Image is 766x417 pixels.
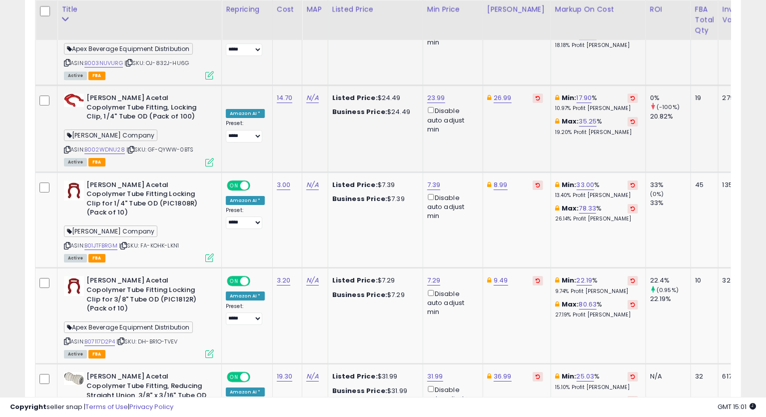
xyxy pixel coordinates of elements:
p: 9.74% Profit [PERSON_NAME] [555,288,638,295]
span: | SKU: GF-QYWW-0BTS [126,145,193,153]
b: Business Price: [332,290,387,299]
span: | SKU: DH-BR1O-TVEV [116,337,177,345]
b: Business Price: [332,194,387,203]
div: $24.49 [332,93,415,102]
a: B002WDNU28 [84,145,125,154]
div: Title [61,4,217,14]
span: OFF [249,373,265,381]
b: Max: [562,203,579,213]
div: Cost [277,4,298,14]
span: ON [228,181,240,189]
span: All listings currently available for purchase on Amazon [64,71,87,80]
img: 41bGhR7TstL._SL40_.jpg [64,93,84,107]
div: 45 [695,180,711,189]
div: Disable auto adjust min [427,288,475,317]
div: [PERSON_NAME] [487,4,547,14]
i: This overrides the store level max markup for this listing [555,118,559,124]
div: 32 [695,372,711,381]
div: Markup on Cost [555,4,642,14]
span: | SKU: FA-KOHK-LKN1 [119,241,179,249]
div: 22.19% [650,294,691,303]
div: 32.00 [723,276,747,285]
div: ROI [650,4,687,14]
b: Min: [562,275,577,285]
div: $7.39 [332,180,415,189]
div: 279.30 [723,93,747,102]
a: 3.00 [277,180,291,190]
div: ASIN: [64,93,214,165]
div: % [555,93,638,112]
span: ON [228,373,240,381]
b: Listed Price: [332,371,378,381]
b: [PERSON_NAME] Acetal Copolymer Tube Fitting Locking Clip for 3/8" Tube OD (PIC1812R) (Pack of 10) [86,276,208,315]
a: 35.25 [579,116,597,126]
div: 22.4% [650,276,691,285]
a: 14.70 [277,93,293,103]
b: [PERSON_NAME] Acetal Copolymer Tube Fitting, Reducing Straight Union, 3/8" x 3/16" Tube OD (Pack ... [86,372,208,411]
div: $31.99 [332,386,415,395]
div: Disable auto adjust min [427,192,475,221]
div: 135.00 [723,180,747,189]
div: Min Price [427,4,479,14]
div: % [555,180,638,199]
div: $7.29 [332,290,415,299]
div: % [555,276,638,294]
i: Revert to store-level Min Markup [631,95,635,100]
span: FBA [88,350,105,358]
div: N/A [650,372,683,381]
span: OFF [249,277,265,285]
b: Business Price: [332,107,387,116]
div: Disable auto adjust min [427,384,475,413]
a: 17.90 [577,93,592,103]
a: 7.29 [427,275,441,285]
a: 8.99 [494,180,508,190]
a: 26.99 [494,93,512,103]
div: Repricing [226,4,268,14]
div: % [555,117,638,135]
div: % [555,30,638,49]
div: Disable auto adjust min [427,105,475,134]
p: 26.14% Profit [PERSON_NAME] [555,215,638,222]
div: $7.39 [332,194,415,203]
div: % [555,300,638,318]
div: Inv. value [723,4,750,25]
div: seller snap | | [10,402,173,412]
div: FBA Total Qty [695,4,714,35]
div: Amazon AI * [226,291,265,300]
div: MAP [306,4,323,14]
div: Amazon AI * [226,196,265,205]
strong: Copyright [10,402,46,411]
b: Min: [562,371,577,381]
span: All listings currently available for purchase on Amazon [64,350,87,358]
span: [PERSON_NAME] Company [64,129,157,141]
a: 31.99 [427,371,443,381]
b: [PERSON_NAME] Acetal Copolymer Tube Fitting, Locking Clip, 1/4" Tube OD (Pack of 100) [86,93,208,124]
div: $24.49 [332,107,415,116]
img: 316D1xdoDSL._SL40_.jpg [64,372,84,385]
div: % [555,372,638,390]
i: This overrides the store level min markup for this listing [555,94,559,101]
b: Min: [562,180,577,189]
a: B003NUVURG [84,59,123,67]
b: [PERSON_NAME] Acetal Copolymer Tube Fitting Locking Clip for 1/4" Tube OD (PIC1808R) (Pack of 10) [86,180,208,220]
div: 19 [695,93,711,102]
div: ASIN: [64,180,214,261]
div: ASIN: [64,276,214,357]
div: % [555,204,638,222]
small: (0.95%) [657,286,679,294]
span: FBA [88,71,105,80]
div: $7.29 [332,276,415,285]
img: 21lgBZAIFSL._SL40_.jpg [64,180,84,200]
div: 0% [650,93,691,102]
a: B01JTFBRGM [84,241,117,250]
span: 2025-10-9 15:01 GMT [718,402,756,411]
span: All listings currently available for purchase on Amazon [64,158,87,166]
a: 9.49 [494,275,508,285]
a: 7.39 [427,180,441,190]
b: Listed Price: [332,180,378,189]
a: N/A [306,275,318,285]
div: 33% [650,198,691,207]
span: All listings currently available for purchase on Amazon [64,254,87,262]
p: 19.20% Profit [PERSON_NAME] [555,129,638,136]
div: 10 [695,276,711,285]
